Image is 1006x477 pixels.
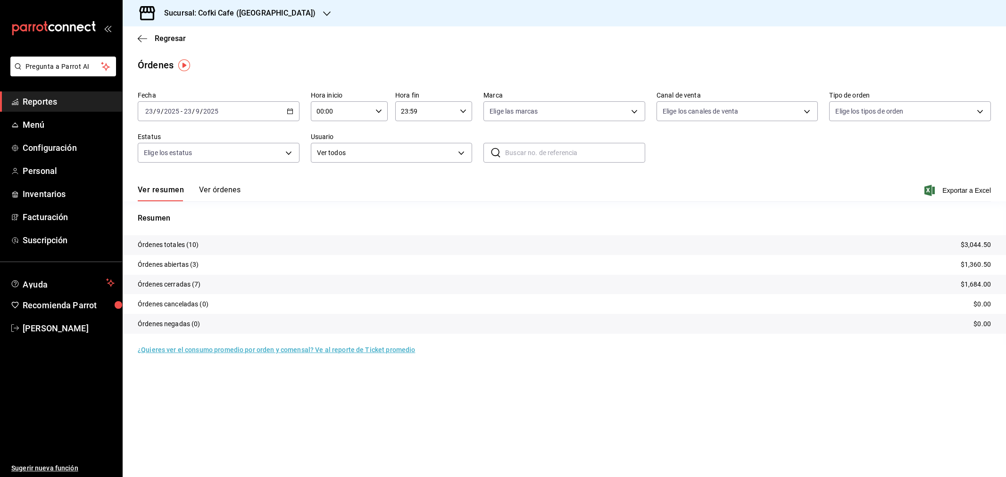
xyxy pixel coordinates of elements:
span: Pregunta a Parrot AI [25,62,101,72]
span: Menú [23,118,115,131]
span: Recomienda Parrot [23,299,115,312]
label: Usuario [311,133,473,140]
a: Pregunta a Parrot AI [7,68,116,78]
span: Suscripción [23,234,115,247]
button: open_drawer_menu [104,25,111,32]
div: navigation tabs [138,185,241,201]
p: $0.00 [973,319,991,329]
img: Tooltip marker [178,59,190,71]
span: Facturación [23,211,115,223]
span: Elige los tipos de orden [835,107,903,116]
button: Exportar a Excel [926,185,991,196]
label: Estatus [138,133,299,140]
input: -- [156,107,161,115]
p: Resumen [138,213,991,224]
input: ---- [203,107,219,115]
span: Ayuda [23,277,102,288]
p: Órdenes totales (10) [138,240,199,250]
span: / [161,107,164,115]
label: Fecha [138,92,299,99]
span: Reportes [23,95,115,108]
p: Órdenes negadas (0) [138,319,200,329]
label: Marca [483,92,645,99]
span: Elige las marcas [490,107,538,116]
p: Órdenes canceladas (0) [138,299,208,309]
span: Sugerir nueva función [11,463,115,473]
span: Ver todos [317,148,455,158]
button: Pregunta a Parrot AI [10,57,116,76]
input: Buscar no. de referencia [505,143,645,162]
button: Ver órdenes [199,185,241,201]
p: Órdenes cerradas (7) [138,280,201,289]
span: Inventarios [23,188,115,200]
div: Órdenes [138,58,174,72]
span: Elige los canales de venta [663,107,738,116]
button: Ver resumen [138,185,184,201]
span: Configuración [23,141,115,154]
p: Órdenes abiertas (3) [138,260,199,270]
span: Elige los estatus [144,148,192,157]
span: Personal [23,164,115,177]
label: Tipo de orden [829,92,991,99]
p: $0.00 [973,299,991,309]
span: [PERSON_NAME] [23,322,115,335]
span: / [200,107,203,115]
p: $3,044.50 [961,240,991,250]
span: Regresar [155,34,186,43]
button: Regresar [138,34,186,43]
h3: Sucursal: Cofki Cafe ([GEOGRAPHIC_DATA]) [157,8,316,19]
input: -- [145,107,153,115]
p: $1,684.00 [961,280,991,289]
input: -- [195,107,200,115]
a: ¿Quieres ver el consumo promedio por orden y comensal? Ve al reporte de Ticket promedio [138,346,415,354]
span: / [153,107,156,115]
input: -- [183,107,192,115]
span: / [192,107,195,115]
label: Hora inicio [311,92,388,99]
p: $1,360.50 [961,260,991,270]
input: ---- [164,107,180,115]
label: Hora fin [395,92,472,99]
label: Canal de venta [657,92,818,99]
span: - [181,107,183,115]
